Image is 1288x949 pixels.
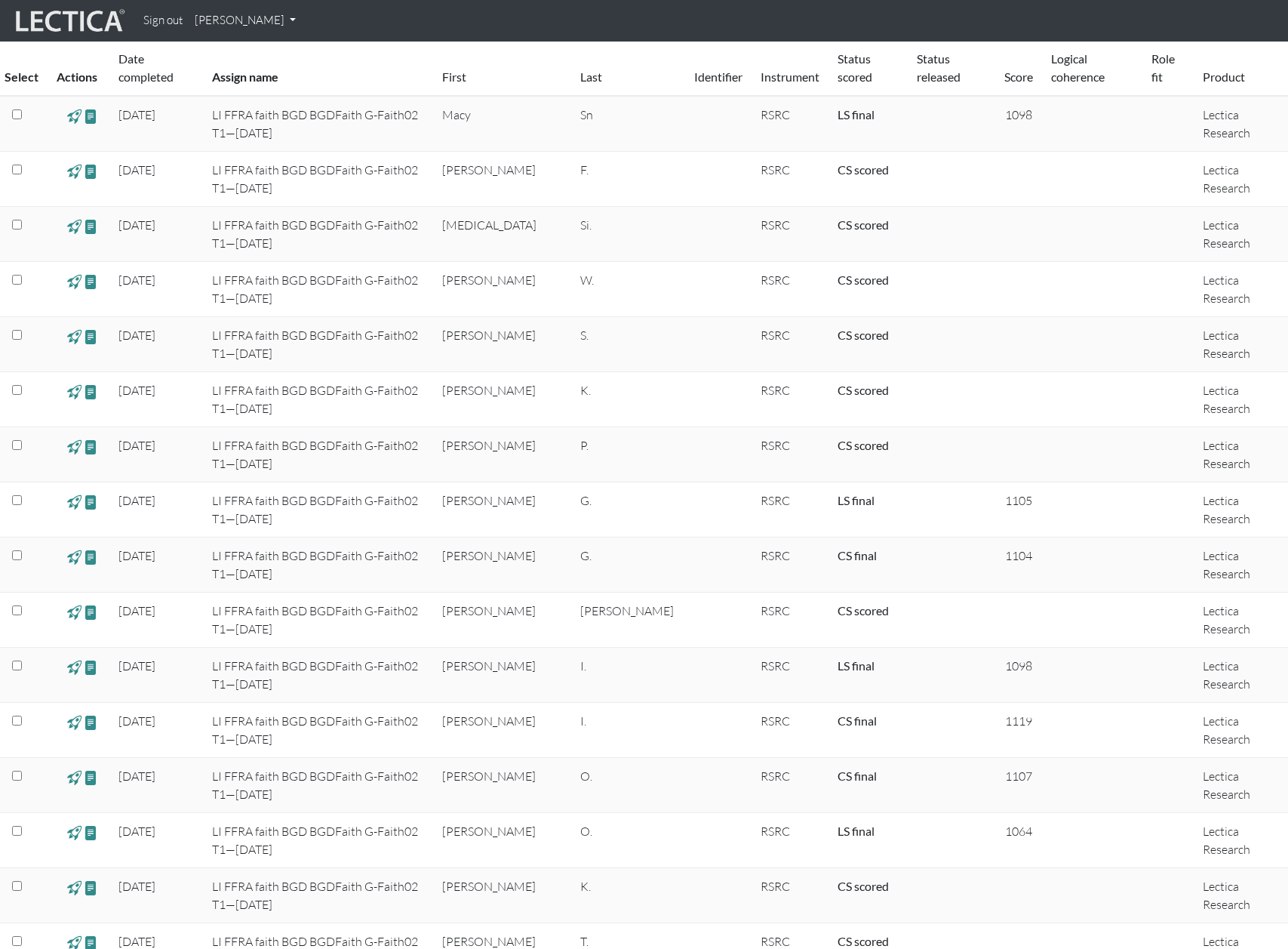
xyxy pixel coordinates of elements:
a: Instrument [761,69,819,84]
a: [PERSON_NAME] [189,6,302,35]
td: Lectica Research [1194,593,1288,648]
a: Completed = assessment has been completed; CS scored = assessment has been CLAS scored; LS scored... [838,769,877,783]
span: view [67,328,81,345]
td: [DATE] [109,593,203,648]
td: [PERSON_NAME] [433,152,571,207]
td: LI FFRA faith BGD BGDFaith G-Faith02 T1—[DATE] [203,372,433,427]
td: [PERSON_NAME] [433,482,571,538]
td: [DATE] [109,427,203,482]
td: Lectica Research [1194,262,1288,317]
td: LI FFRA faith BGD BGDFaith G-Faith02 T1—[DATE] [203,813,433,868]
td: Lectica Research [1194,372,1288,427]
td: LI FFRA faith BGD BGDFaith G-Faith02 T1—[DATE] [203,262,433,317]
td: LI FFRA faith BGD BGDFaith G-Faith02 T1—[DATE] [203,207,433,262]
td: LI FFRA faith BGD BGDFaith G-Faith02 T1—[DATE] [203,482,433,538]
td: [PERSON_NAME] [433,427,571,482]
td: Lectica Research [1194,538,1288,593]
th: Actions [48,41,109,97]
a: First [442,69,466,84]
td: [PERSON_NAME] [571,593,685,648]
td: [DATE] [109,207,203,262]
span: view [67,713,81,731]
span: 1107 [1005,769,1032,784]
td: RSRC [752,703,828,758]
span: view [84,217,98,235]
a: Completed = assessment has been completed; CS scored = assessment has been CLAS scored; LS scored... [838,383,889,397]
a: Completed = assessment has been completed; CS scored = assessment has been CLAS scored; LS scored... [838,217,889,232]
span: view [84,107,98,125]
th: Assign name [203,41,433,97]
td: [PERSON_NAME] [433,703,571,758]
td: LI FFRA faith BGD BGDFaith G-Faith02 T1—[DATE] [203,427,433,482]
a: Status released [917,51,961,84]
td: Lectica Research [1194,703,1288,758]
td: [MEDICAL_DATA] [433,207,571,262]
td: G. [571,482,685,538]
td: Lectica Research [1194,152,1288,207]
td: [DATE] [109,813,203,868]
a: Score [1004,69,1033,84]
span: 1119 [1005,713,1032,729]
td: K. [571,372,685,427]
span: view [67,824,81,841]
td: Sn [571,96,685,152]
td: LI FFRA faith BGD BGDFaith G-Faith02 T1—[DATE] [203,538,433,593]
td: [DATE] [109,317,203,372]
td: [DATE] [109,868,203,923]
span: view [84,879,98,896]
a: Completed = assessment has been completed; CS scored = assessment has been CLAS scored; LS scored... [838,493,875,507]
a: Completed = assessment has been completed; CS scored = assessment has been CLAS scored; LS scored... [838,603,889,618]
td: [PERSON_NAME] [433,813,571,868]
a: Completed = assessment has been completed; CS scored = assessment has been CLAS scored; LS scored... [838,438,889,452]
td: LI FFRA faith BGD BGDFaith G-Faith02 T1—[DATE] [203,96,433,152]
a: Completed = assessment has been completed; CS scored = assessment has been CLAS scored; LS scored... [838,879,889,893]
span: view [67,217,81,235]
td: Lectica Research [1194,207,1288,262]
td: Lectica Research [1194,868,1288,923]
a: Completed = assessment has been completed; CS scored = assessment has been CLAS scored; LS scored... [838,713,877,728]
span: view [84,658,98,676]
td: [DATE] [109,648,203,703]
td: [PERSON_NAME] [433,538,571,593]
a: Role fit [1151,51,1175,84]
td: RSRC [752,868,828,923]
td: [DATE] [109,96,203,152]
td: P. [571,427,685,482]
a: Completed = assessment has been completed; CS scored = assessment has been CLAS scored; LS scored... [838,328,889,342]
td: LI FFRA faith BGD BGDFaith G-Faith02 T1—[DATE] [203,758,433,813]
a: Completed = assessment has been completed; CS scored = assessment has been CLAS scored; LS scored... [838,162,889,177]
td: RSRC [752,317,828,372]
td: RSRC [752,152,828,207]
td: O. [571,758,685,813]
td: [PERSON_NAME] [433,868,571,923]
span: view [84,824,98,841]
span: 1064 [1005,824,1032,839]
a: Completed = assessment has been completed; CS scored = assessment has been CLAS scored; LS scored... [838,934,889,948]
td: RSRC [752,262,828,317]
td: [PERSON_NAME] [433,758,571,813]
td: W. [571,262,685,317]
span: view [67,273,81,290]
td: LI FFRA faith BGD BGDFaith G-Faith02 T1—[DATE] [203,317,433,372]
a: Completed = assessment has been completed; CS scored = assessment has been CLAS scored; LS scored... [838,548,877,562]
td: Lectica Research [1194,482,1288,538]
span: view [67,769,81,786]
span: view [84,438,98,455]
td: Si. [571,207,685,262]
td: G. [571,538,685,593]
td: Lectica Research [1194,813,1288,868]
span: view [67,162,81,180]
td: [DATE] [109,152,203,207]
td: LI FFRA faith BGD BGDFaith G-Faith02 T1—[DATE] [203,648,433,703]
img: lecticalive [12,7,125,35]
span: view [67,603,81,621]
td: K. [571,868,685,923]
span: view [67,107,81,125]
td: [DATE] [109,482,203,538]
span: 1098 [1005,658,1032,673]
td: RSRC [752,96,828,152]
span: view [84,273,98,290]
td: Lectica Research [1194,427,1288,482]
td: [DATE] [109,372,203,427]
td: LI FFRA faith BGD BGDFaith G-Faith02 T1—[DATE] [203,868,433,923]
